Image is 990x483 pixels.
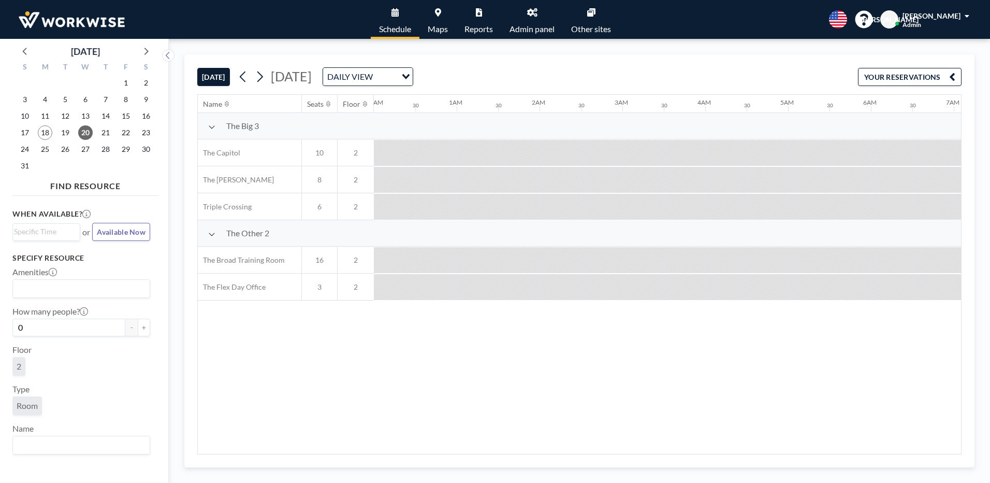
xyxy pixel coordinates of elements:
span: Friday, August 1, 2025 [119,76,133,90]
span: 8 [302,175,337,184]
button: YOUR RESERVATIONS [858,68,962,86]
span: Other sites [571,25,611,33]
span: Admin panel [509,25,555,33]
span: Saturday, August 16, 2025 [139,109,153,123]
span: Sunday, August 31, 2025 [18,159,32,173]
input: Search for option [14,226,74,237]
label: Type [12,384,30,394]
button: Available Now [92,223,150,241]
span: Sunday, August 3, 2025 [18,92,32,107]
div: 4AM [697,98,711,106]
div: T [95,61,115,75]
span: Room [17,401,38,411]
div: Seats [307,100,324,109]
span: Schedule [379,25,411,33]
span: Admin [902,21,921,29]
span: Monday, August 4, 2025 [38,92,52,107]
span: Friday, August 15, 2025 [119,109,133,123]
span: Tuesday, August 26, 2025 [58,142,72,157]
div: S [136,61,156,75]
div: Search for option [13,436,150,454]
label: How many people? [12,306,88,317]
label: Amenities [12,267,57,277]
span: Wednesday, August 20, 2025 [78,125,93,140]
span: 2 [338,282,374,292]
span: Saturday, August 9, 2025 [139,92,153,107]
span: Monday, August 11, 2025 [38,109,52,123]
span: Triple Crossing [198,202,252,211]
span: Wednesday, August 6, 2025 [78,92,93,107]
span: Friday, August 22, 2025 [119,125,133,140]
span: The Broad Training Room [198,255,285,265]
label: Floor [12,345,32,355]
label: Name [12,423,34,434]
div: Search for option [323,68,413,86]
span: Available Now [97,228,145,236]
span: Saturday, August 23, 2025 [139,125,153,140]
div: Floor [343,100,360,109]
span: 2 [338,175,374,184]
span: 3 [302,282,337,292]
span: 16 [302,255,337,265]
span: Saturday, August 30, 2025 [139,142,153,157]
span: The Flex Day Office [198,282,266,292]
button: + [138,319,150,336]
span: Reports [464,25,493,33]
span: Wednesday, August 27, 2025 [78,142,93,157]
span: Friday, August 29, 2025 [119,142,133,157]
img: organization-logo [17,9,127,30]
div: W [76,61,96,75]
span: Maps [428,25,448,33]
span: Thursday, August 28, 2025 [98,142,113,157]
div: 5AM [780,98,794,106]
div: 7AM [946,98,959,106]
span: 6 [302,202,337,211]
input: Search for option [14,438,144,452]
span: 2 [338,148,374,158]
span: Tuesday, August 12, 2025 [58,109,72,123]
div: 6AM [863,98,877,106]
span: Sunday, August 17, 2025 [18,125,32,140]
div: 12AM [366,98,383,106]
h3: Specify resource [12,253,150,263]
button: [DATE] [197,68,230,86]
div: 30 [744,102,750,109]
span: Thursday, August 14, 2025 [98,109,113,123]
div: F [115,61,136,75]
div: [DATE] [71,44,100,59]
span: 2 [338,255,374,265]
span: Saturday, August 2, 2025 [139,76,153,90]
span: The [PERSON_NAME] [198,175,274,184]
div: Search for option [13,224,80,239]
div: 1AM [449,98,462,106]
button: - [125,319,138,336]
span: The Big 3 [226,121,259,131]
h4: FIND RESOURCE [12,177,158,191]
div: 30 [910,102,916,109]
div: 3AM [615,98,628,106]
div: Search for option [13,280,150,297]
div: 30 [578,102,585,109]
span: The Other 2 [226,228,269,238]
input: Search for option [14,282,144,295]
input: Search for option [376,70,396,83]
span: Thursday, August 21, 2025 [98,125,113,140]
span: Thursday, August 7, 2025 [98,92,113,107]
div: S [15,61,35,75]
div: 2AM [532,98,545,106]
span: Tuesday, August 19, 2025 [58,125,72,140]
div: Name [203,100,222,109]
div: T [55,61,76,75]
span: [PERSON_NAME] [861,15,919,24]
span: Monday, August 25, 2025 [38,142,52,157]
span: Sunday, August 10, 2025 [18,109,32,123]
span: [PERSON_NAME] [902,11,960,20]
span: Wednesday, August 13, 2025 [78,109,93,123]
div: 30 [661,102,667,109]
span: DAILY VIEW [325,70,375,83]
div: 30 [496,102,502,109]
span: Sunday, August 24, 2025 [18,142,32,157]
div: M [35,61,55,75]
span: Friday, August 8, 2025 [119,92,133,107]
div: 30 [827,102,833,109]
